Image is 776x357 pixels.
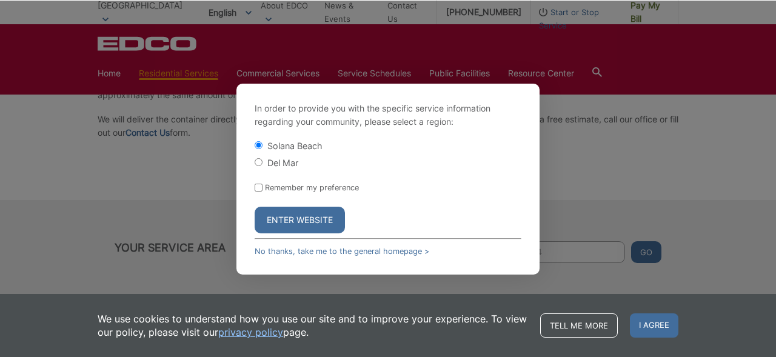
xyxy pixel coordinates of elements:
p: In order to provide you with the specific service information regarding your community, please se... [255,102,521,128]
label: Remember my preference [265,183,359,192]
a: No thanks, take me to the general homepage > [255,247,429,256]
label: Del Mar [267,158,298,168]
p: We use cookies to understand how you use our site and to improve your experience. To view our pol... [98,312,528,339]
label: Solana Beach [267,141,323,151]
a: privacy policy [218,325,283,339]
a: Tell me more [540,313,618,338]
button: Enter Website [255,207,345,233]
